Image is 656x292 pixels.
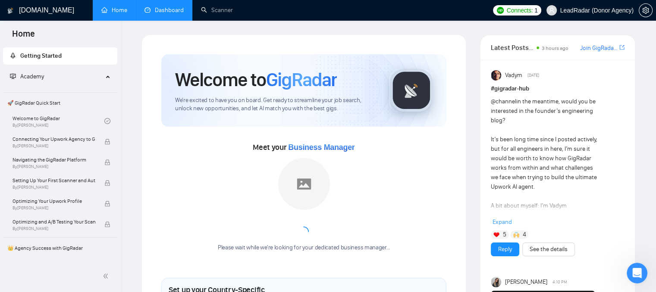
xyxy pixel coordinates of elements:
[51,71,75,80] div: • [DATE]
[513,232,519,238] img: 🙌
[13,176,95,185] span: Setting Up Your First Scanner and Auto-Bidder
[390,69,433,112] img: gigradar-logo.png
[123,198,147,207] div: • [DATE]
[31,94,126,101] span: Did that answer your question?
[534,6,538,15] span: 1
[266,68,337,91] span: GigRadar
[507,6,533,15] span: Connects:
[69,234,103,240] span: Messages
[4,239,116,257] span: 👑 Agency Success with GigRadar
[542,45,568,51] span: 3 hours ago
[13,205,95,211] span: By [PERSON_NAME]
[7,4,13,18] img: logo
[31,134,49,143] div: Mariia
[491,277,502,287] img: Mariia Heshka
[5,28,42,46] span: Home
[491,98,516,105] span: @channel
[619,43,625,52] a: export
[201,6,233,14] a: searchScanner
[104,201,110,207] span: lock
[31,39,51,48] div: Vadym
[10,158,27,175] img: Profile image for Mariia
[10,189,27,207] img: Profile image for AI Assistant from GigRadar 📡
[298,226,309,237] span: loading
[3,47,117,65] li: Getting Started
[10,94,27,111] img: Profile image for AI Assistant from GigRadar 📡
[10,30,27,47] img: Profile image for Vadym
[20,52,62,59] span: Getting Started
[530,245,568,254] a: See the details
[13,135,95,143] span: Connecting Your Upwork Agency to GigRadar
[10,126,27,143] img: Profile image for Mariia
[288,143,355,152] span: Business Manager
[552,278,567,286] span: 4:10 PM
[639,3,653,17] button: setting
[10,73,44,80] span: Academy
[505,277,547,287] span: [PERSON_NAME]
[13,155,95,164] span: Navigating the GigRadar Platform
[497,7,504,14] img: upwork-logo.png
[51,134,75,143] div: • [DATE]
[123,103,147,112] div: • [DATE]
[580,43,618,53] a: Join GigRadar Slack Community
[104,221,110,227] span: lock
[115,213,173,247] button: Help
[213,244,395,252] div: Please wait while we're looking for your dedicated business manager...
[13,112,104,130] a: Welcome to GigRadarBy[PERSON_NAME]
[491,84,625,93] h1: # gigradar-hub
[493,218,512,226] span: Expand
[522,242,575,256] button: See the details
[10,73,16,79] span: fund-projection-screen
[10,62,27,79] img: Profile image for Mariia
[13,257,104,276] a: 1️⃣ Start Here
[13,197,95,205] span: Optimizing Your Upwork Profile
[522,230,526,239] span: 4
[51,166,75,175] div: • [DATE]
[498,245,512,254] a: Reply
[13,185,95,190] span: By [PERSON_NAME]
[639,7,653,14] a: setting
[31,103,121,112] div: AI Assistant from GigRadar 📡
[253,143,355,152] span: Meet your
[40,171,133,188] button: Send us a message
[101,6,127,14] a: homeHome
[31,71,49,80] div: Mariia
[13,143,95,149] span: By [PERSON_NAME]
[144,6,184,14] a: dashboardDashboard
[104,118,110,124] span: check-circle
[505,71,522,80] span: Vadym
[64,4,110,19] h1: Messages
[4,94,116,112] span: 🚀 GigRadar Quick Start
[493,232,499,238] img: ❤️
[10,53,16,59] span: rocket
[20,73,44,80] span: Academy
[503,230,506,239] span: 5
[20,234,38,240] span: Home
[627,263,647,283] iframe: Intercom live chat
[619,44,625,51] span: export
[104,180,110,186] span: lock
[549,7,555,13] span: user
[53,39,77,48] div: • [DATE]
[491,70,502,81] img: Vadym
[151,3,167,19] div: Close
[491,42,534,53] span: Latest Posts from the GigRadar Community
[175,96,376,113] span: We're excited to have you on board. Get ready to streamline your job search, unlock new opportuni...
[104,159,110,165] span: lock
[103,272,111,280] span: double-left
[57,213,115,247] button: Messages
[104,139,110,145] span: lock
[31,198,121,207] div: AI Assistant from GigRadar 📡
[31,166,49,175] div: Mariia
[13,164,95,169] span: By [PERSON_NAME]
[13,217,95,226] span: Optimizing and A/B Testing Your Scanner for Better Results
[527,71,539,79] span: [DATE]
[491,242,519,256] button: Reply
[31,190,310,197] span: You're welcome! If you have any more questions or need further assistance, feel free to ask.
[137,234,151,240] span: Help
[13,226,95,231] span: By [PERSON_NAME]
[278,158,330,210] img: placeholder.png
[175,68,337,91] h1: Welcome to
